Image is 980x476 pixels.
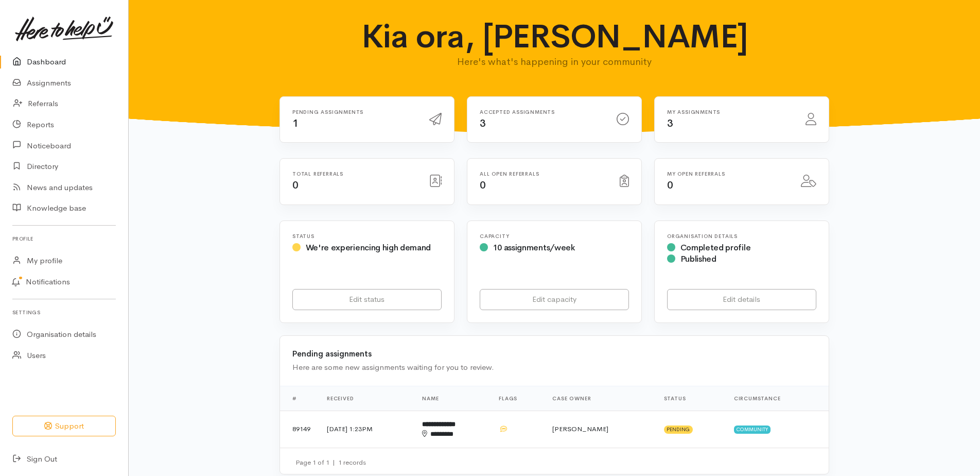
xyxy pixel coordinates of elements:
[295,458,366,467] small: Page 1 of 1 1 records
[354,55,755,69] p: Here's what's happening in your community
[667,179,673,192] span: 0
[480,289,629,310] a: Edit capacity
[667,109,793,115] h6: My assignments
[292,233,442,239] h6: Status
[480,233,629,239] h6: Capacity
[354,19,755,55] h1: Kia ora, [PERSON_NAME]
[680,253,716,264] span: Published
[734,426,771,434] span: Community
[680,242,751,253] span: Completed profile
[480,179,486,192] span: 0
[280,386,319,411] th: #
[480,171,607,177] h6: All open referrals
[667,289,816,310] a: Edit details
[12,416,116,437] button: Support
[491,386,544,411] th: Flags
[292,179,299,192] span: 0
[726,386,829,411] th: Circumstance
[292,171,417,177] h6: Total referrals
[667,171,789,177] h6: My open referrals
[493,242,575,253] span: 10 assignments/week
[332,458,335,467] span: |
[292,362,816,373] div: Here are some new assignments waiting for you to review.
[544,411,655,448] td: [PERSON_NAME]
[292,349,372,359] b: Pending assignments
[12,305,116,319] h6: Settings
[319,386,414,411] th: Received
[544,386,655,411] th: Case Owner
[664,426,693,434] span: Pending
[306,242,431,253] span: We're experiencing high demand
[319,411,414,448] td: [DATE] 1:23PM
[414,386,491,411] th: Name
[480,109,604,115] h6: Accepted assignments
[292,289,442,310] a: Edit status
[292,117,299,130] span: 1
[280,411,319,448] td: 89149
[480,117,486,130] span: 3
[667,117,673,130] span: 3
[292,109,417,115] h6: Pending assignments
[656,386,726,411] th: Status
[12,232,116,246] h6: Profile
[667,233,816,239] h6: Organisation Details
